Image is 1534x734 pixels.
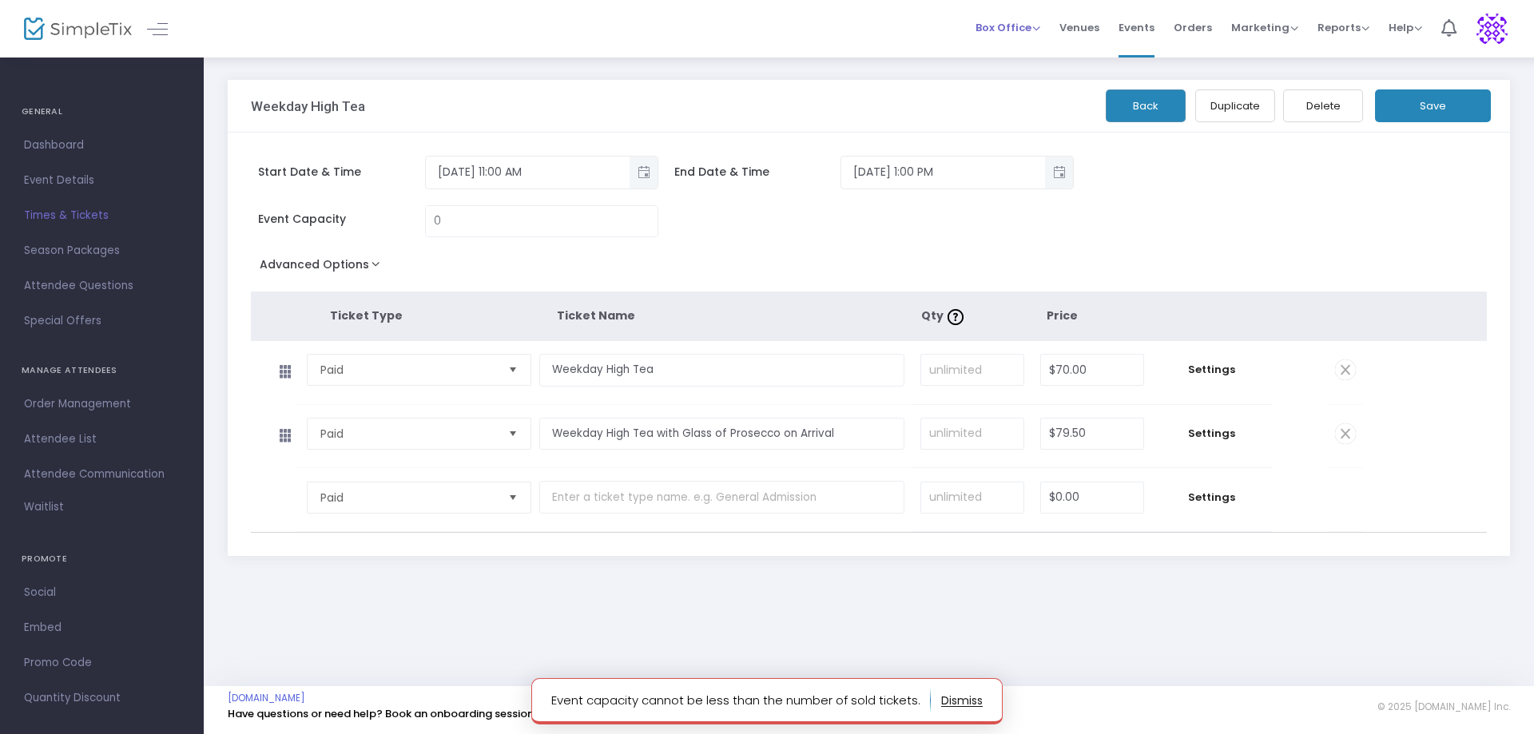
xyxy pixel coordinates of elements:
span: Social [24,582,180,603]
span: End Date & Time [674,164,841,181]
span: Order Management [24,394,180,415]
span: Attendee Communication [24,464,180,485]
span: Ticket Type [330,307,403,323]
span: Season Packages [24,240,180,261]
h4: MANAGE ATTENDEES [22,355,182,387]
button: Duplicate [1195,89,1275,122]
input: Price [1041,419,1143,449]
img: question-mark [948,309,964,325]
input: Price [1041,482,1143,513]
span: Event Details [24,170,180,191]
button: Toggle popup [630,157,658,188]
span: Start Date & Time [258,164,425,181]
span: Paid [320,490,495,506]
span: Paid [320,362,495,378]
span: Dashboard [24,135,180,156]
span: Orders [1174,7,1212,48]
span: Settings [1160,426,1264,442]
input: unlimited [921,419,1023,449]
span: Waitlist [24,499,64,515]
button: Toggle popup [1045,157,1073,188]
span: Special Offers [24,311,180,331]
input: Price [1041,355,1143,385]
button: Select [502,482,524,513]
span: Attendee List [24,429,180,450]
h4: GENERAL [22,96,182,128]
input: Enter a ticket type name. e.g. General Admission [539,418,904,450]
span: Paid [320,426,495,442]
button: Select [502,419,524,449]
span: Event Capacity [258,211,425,228]
h4: PROMOTE [22,543,182,575]
button: Advanced Options [251,253,395,282]
span: Help [1389,20,1422,35]
span: Times & Tickets [24,205,180,226]
input: Select date & time [841,159,1045,185]
a: Have questions or need help? Book an onboarding session here [228,706,559,721]
h3: Weekday High Tea [251,98,365,114]
button: Save [1375,89,1491,122]
span: Qty [921,307,968,323]
a: [DOMAIN_NAME] [228,692,305,704]
input: unlimited [921,482,1023,513]
span: Ticket Name [557,307,635,323]
span: Reports [1317,20,1369,35]
p: Event capacity cannot be less than the number of sold tickets. [551,688,931,713]
button: Delete [1283,89,1363,122]
button: Back [1106,89,1186,122]
span: Settings [1160,490,1264,506]
button: dismiss [941,688,983,713]
span: © 2025 [DOMAIN_NAME] Inc. [1377,700,1510,713]
span: Promo Code [24,653,180,673]
span: Events [1119,7,1154,48]
span: Marketing [1231,20,1298,35]
span: Venues [1059,7,1099,48]
span: Embed [24,617,180,638]
button: Select [502,355,524,385]
span: Quantity Discount [24,688,180,708]
span: Settings [1160,362,1264,378]
input: Enter a ticket type name. e.g. General Admission [539,481,904,514]
span: Box Office [976,20,1040,35]
span: Attendee Questions [24,276,180,296]
input: unlimited [921,355,1023,385]
input: Select date & time [426,159,630,185]
span: Price [1047,307,1078,323]
input: Enter a ticket type name. e.g. General Admission [539,354,904,387]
